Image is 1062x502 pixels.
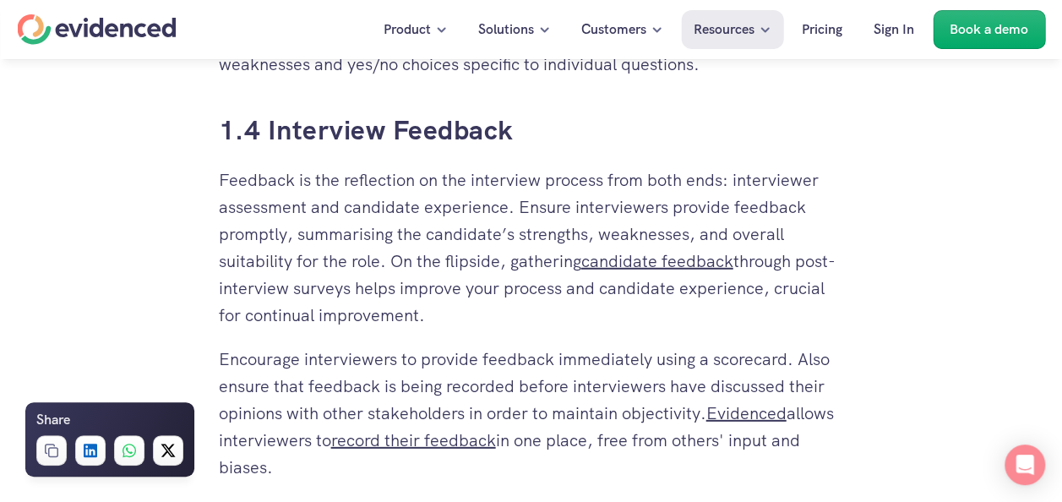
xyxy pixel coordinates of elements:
div: Open Intercom Messenger [1005,445,1045,485]
a: 1.4 Interview Feedback [219,112,514,148]
p: Book a demo [950,19,1028,41]
a: Evidenced [706,402,787,424]
h6: Share [36,409,70,431]
p: Encourage interviewers to provide feedback immediately using a scorecard. Also ensure that feedba... [219,346,844,481]
p: Resources [694,19,754,41]
p: Feedback is the reflection on the interview process from both ends: interviewer assessment and ca... [219,166,844,329]
a: Book a demo [933,10,1045,49]
a: Home [17,14,176,45]
p: Sign In [874,19,914,41]
a: record their feedback [331,429,496,451]
p: Product [384,19,431,41]
a: candidate feedback [581,250,733,272]
p: Pricing [802,19,842,41]
a: Pricing [789,10,855,49]
p: Solutions [478,19,534,41]
p: Customers [581,19,646,41]
a: Sign In [861,10,927,49]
